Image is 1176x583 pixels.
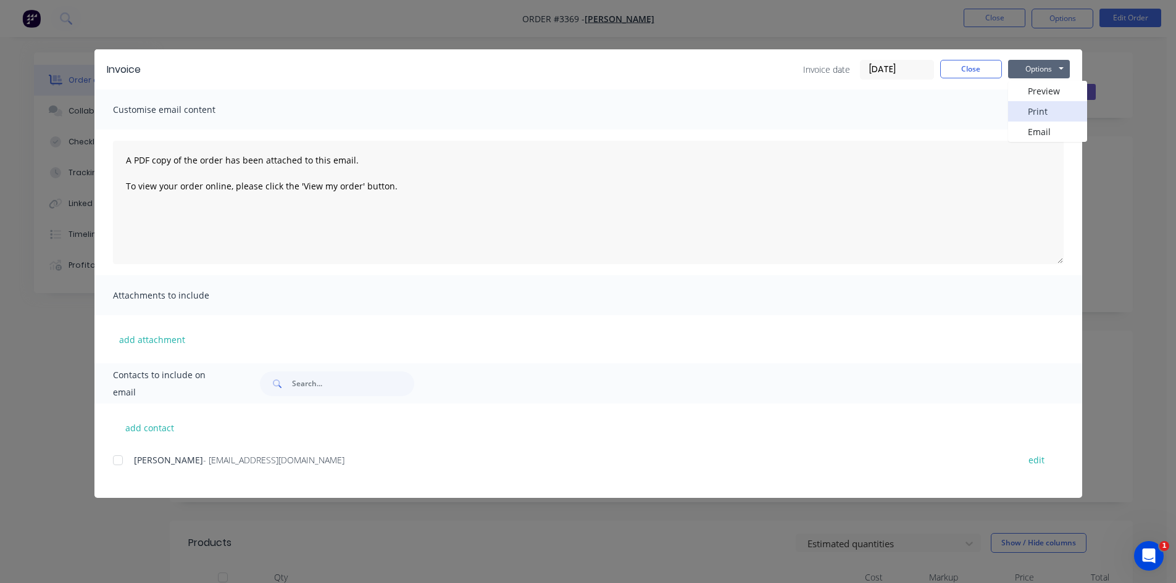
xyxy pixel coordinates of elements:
span: Attachments to include [113,287,249,304]
textarea: A PDF copy of the order has been attached to this email. To view your order online, please click ... [113,141,1064,264]
button: edit [1021,452,1052,468]
span: - [EMAIL_ADDRESS][DOMAIN_NAME] [203,454,344,466]
button: Print [1008,101,1087,122]
span: Contacts to include on email [113,366,230,401]
span: [PERSON_NAME] [134,454,203,466]
input: Search... [292,371,414,396]
button: Email [1008,122,1087,142]
button: add contact [113,418,187,437]
div: Invoice [107,62,141,77]
button: Close [940,60,1002,78]
button: add attachment [113,330,191,349]
button: Options [1008,60,1070,78]
span: Invoice date [803,63,850,76]
button: Preview [1008,81,1087,101]
iframe: Intercom live chat [1134,541,1164,571]
span: Customise email content [113,101,249,118]
span: 1 [1159,541,1169,551]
